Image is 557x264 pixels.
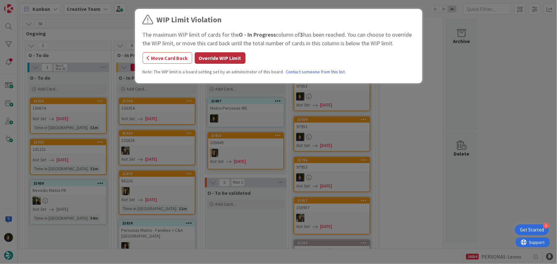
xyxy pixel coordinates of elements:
span: Support [13,1,29,9]
div: The maximum WIP limit of cards for the column of has been reached. You can choose to override the... [143,30,415,48]
div: 4 [543,223,549,229]
a: Contact someone from this list. [286,69,346,75]
div: Note: The WIP limit is a board setting set by an administrator of this board. [143,69,415,75]
button: Move Card Back [143,52,192,64]
b: 3 [300,31,304,38]
b: O - In Progress [239,31,276,38]
button: Override WIP Limit [195,52,245,64]
div: Get Started [520,227,544,233]
div: WIP Limit Violation [157,14,222,26]
div: Open Get Started checklist, remaining modules: 4 [515,224,549,235]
